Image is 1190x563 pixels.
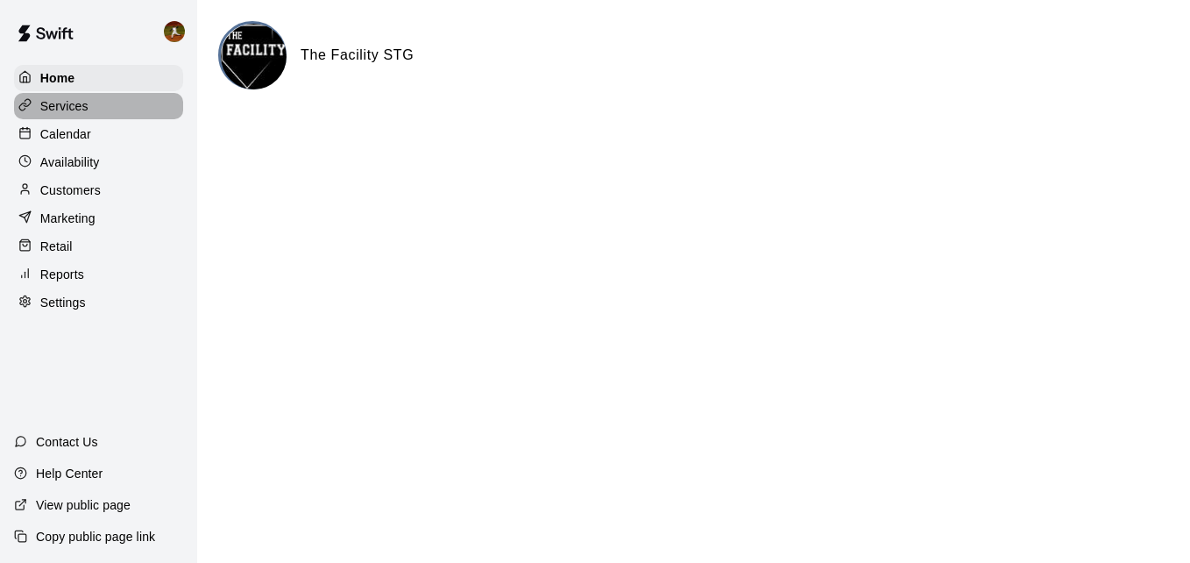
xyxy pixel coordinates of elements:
a: Services [14,93,183,119]
a: Retail [14,233,183,260]
h6: The Facility STG [301,44,414,67]
p: Marketing [40,210,96,227]
a: Marketing [14,205,183,232]
img: The Facility STG logo [221,24,287,89]
img: Cody Hansen [164,21,185,42]
p: View public page [36,496,131,514]
p: Calendar [40,125,91,143]
p: Help Center [36,465,103,482]
p: Services [40,97,89,115]
a: Settings [14,289,183,316]
p: Home [40,69,75,87]
a: Reports [14,261,183,288]
p: Settings [40,294,86,311]
p: Customers [40,182,101,199]
a: Customers [14,177,183,203]
a: Availability [14,149,183,175]
p: Copy public page link [36,528,155,545]
div: Cody Hansen [160,14,197,49]
p: Availability [40,153,100,171]
p: Retail [40,238,73,255]
a: Home [14,65,183,91]
a: Calendar [14,121,183,147]
p: Contact Us [36,433,98,451]
p: Reports [40,266,84,283]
